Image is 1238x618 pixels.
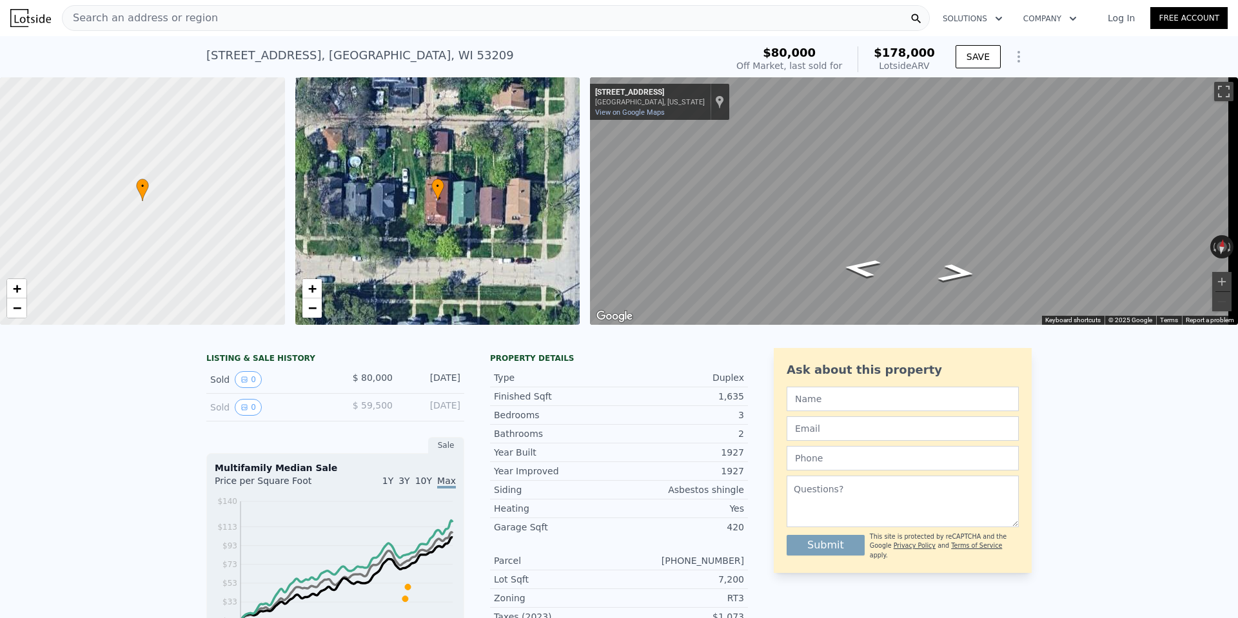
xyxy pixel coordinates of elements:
div: [STREET_ADDRESS] , [GEOGRAPHIC_DATA] , WI 53209 [206,46,514,64]
input: Email [787,416,1019,441]
div: Lotside ARV [874,59,935,72]
path: Go East, W Fairmount Ave [922,260,992,287]
div: • [136,179,149,201]
a: Report a problem [1186,316,1234,323]
span: 10Y [415,476,432,486]
div: 420 [619,521,744,534]
div: [DATE] [403,399,460,416]
button: View historical data [235,371,262,388]
div: Siding [494,483,619,496]
div: Finished Sqft [494,390,619,403]
a: Zoom in [7,279,26,298]
div: Sale [428,437,464,454]
div: Property details [490,353,748,363]
span: 3Y [398,476,409,486]
button: Zoom out [1212,292,1232,311]
a: Log In [1092,12,1150,24]
span: • [431,180,444,192]
div: LISTING & SALE HISTORY [206,353,464,366]
div: Bedrooms [494,409,619,421]
span: • [136,180,149,192]
div: Bathrooms [494,427,619,440]
div: 1927 [619,465,744,478]
div: Heating [494,502,619,515]
button: Keyboard shortcuts [1045,316,1101,325]
span: © 2025 Google [1108,316,1152,323]
button: Toggle fullscreen view [1214,82,1233,101]
div: Multifamily Median Sale [215,461,456,474]
a: Zoom out [7,298,26,318]
span: + [13,280,21,296]
div: Zoning [494,592,619,604]
input: Phone [787,446,1019,470]
div: • [431,179,444,201]
span: − [13,300,21,316]
a: Show location on map [715,95,724,109]
div: Parcel [494,554,619,567]
div: Asbestos shingle [619,483,744,496]
div: Garage Sqft [494,521,619,534]
tspan: $73 [222,560,237,569]
button: View historical data [235,399,262,416]
a: Zoom out [302,298,322,318]
button: SAVE [956,45,1001,68]
tspan: $53 [222,579,237,588]
span: 1Y [382,476,393,486]
input: Name [787,387,1019,411]
div: 2 [619,427,744,440]
img: Google [593,308,636,325]
button: Submit [787,535,865,555]
div: Year Built [494,446,619,459]
button: Reset the view [1215,235,1228,259]
a: Open this area in Google Maps (opens a new window) [593,308,636,325]
span: + [308,280,316,296]
button: Solutions [932,7,1013,30]
span: Search an address or region [63,10,218,26]
div: [PHONE_NUMBER] [619,554,744,567]
button: Zoom in [1212,272,1232,291]
div: Type [494,371,619,384]
button: Show Options [1006,44,1032,70]
tspan: $140 [217,497,237,506]
tspan: $113 [217,523,237,532]
div: [DATE] [403,371,460,388]
a: Privacy Policy [894,542,936,549]
span: $ 59,500 [353,400,393,410]
tspan: $93 [222,541,237,550]
span: $ 80,000 [353,372,393,383]
div: [GEOGRAPHIC_DATA], [US_STATE] [595,98,705,106]
button: Rotate counterclockwise [1210,235,1217,258]
div: RT3 [619,592,744,604]
a: Free Account [1150,7,1228,29]
a: Terms of Service [951,542,1002,549]
div: Ask about this property [787,361,1019,379]
a: Zoom in [302,279,322,298]
span: − [308,300,316,316]
div: Sold [210,371,325,388]
div: 3 [619,409,744,421]
span: $80,000 [763,46,816,59]
tspan: $33 [222,597,237,606]
div: 1927 [619,446,744,459]
div: Duplex [619,371,744,384]
div: Sold [210,399,325,416]
div: Price per Square Foot [215,474,335,495]
path: Go West, W Fairmount Ave [827,255,897,282]
div: Yes [619,502,744,515]
span: Max [437,476,456,488]
a: View on Google Maps [595,108,665,117]
div: 1,635 [619,390,744,403]
div: Lot Sqft [494,573,619,586]
button: Company [1013,7,1087,30]
div: Map [590,77,1238,325]
div: 7,200 [619,573,744,586]
div: Off Market, last sold for [736,59,842,72]
a: Terms (opens in new tab) [1160,316,1178,323]
div: Street View [590,77,1238,325]
div: [STREET_ADDRESS] [595,88,705,98]
span: $178,000 [874,46,935,59]
div: This site is protected by reCAPTCHA and the Google and apply. [870,532,1019,560]
img: Lotside [10,9,51,27]
button: Rotate clockwise [1227,235,1234,258]
div: Year Improved [494,465,619,478]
